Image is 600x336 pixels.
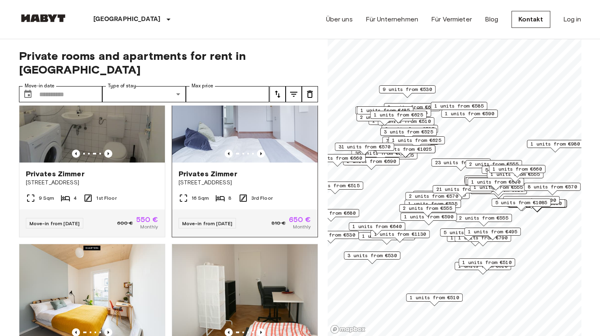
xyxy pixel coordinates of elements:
div: Map marker [302,231,359,243]
span: 1 units from €515 [310,182,360,189]
div: Map marker [487,170,543,183]
span: 2 units from €570 [409,192,458,200]
label: Move-in date [25,82,55,89]
a: Mapbox logo [330,325,366,334]
a: Kontakt [512,11,550,28]
div: Map marker [432,185,492,198]
button: tune [302,86,318,102]
span: 4 [74,194,77,202]
div: Map marker [455,262,511,275]
span: 810 € [272,220,286,227]
div: Map marker [507,200,567,212]
span: 2 units from €555 [469,161,518,168]
div: Map marker [464,228,521,240]
div: Map marker [399,204,456,217]
div: Map marker [375,109,431,121]
span: Privates Zimmer [26,169,84,179]
span: 4 units from €605 [417,191,466,199]
span: 21 units from €575 [436,186,488,193]
div: Map marker [440,228,497,241]
div: Map marker [509,199,565,212]
span: 1 units from €570 [362,232,411,240]
div: Map marker [527,140,583,152]
span: 1 units from €590 [445,110,494,117]
span: Monthly [293,223,311,230]
span: 5 units from €660 [485,166,535,173]
button: Previous image [225,150,233,158]
div: Map marker [343,157,400,170]
div: Map marker [431,102,487,114]
span: 1 units from €510 [462,259,512,266]
span: 1 units from €640 [352,223,402,230]
div: Map marker [344,251,400,264]
button: tune [286,86,302,102]
div: Map marker [370,230,429,243]
div: Map marker [384,103,440,116]
span: 1 units from €610 [458,262,507,270]
div: Map marker [376,145,435,158]
span: 1 units from €980 [531,140,580,148]
span: 2 units from €510 [381,118,431,125]
span: 1 units from €630 [471,178,520,186]
span: 2 units from €555 [459,214,508,222]
div: Map marker [459,258,515,271]
span: 3 units from €525 [385,125,434,133]
span: 1 units from €625 [374,111,423,118]
span: 1 units from €640 [469,178,519,185]
span: Monthly [140,223,158,230]
div: Map marker [400,213,457,225]
button: Choose date [20,86,36,102]
div: Map marker [489,165,545,178]
div: Map marker [465,160,522,173]
a: Über uns [326,15,353,24]
div: Map marker [335,143,394,155]
div: Map marker [467,178,524,190]
span: 1 units from €625 [392,137,441,144]
span: 1st Floor [96,194,116,202]
div: Map marker [503,196,560,209]
span: 2 units from €600 [507,197,556,204]
div: Map marker [464,175,521,188]
span: Move-in from [DATE] [29,220,80,226]
span: 3rd Floor [251,194,273,202]
a: Blog [485,15,499,24]
div: Map marker [507,199,566,212]
div: Map marker [303,209,359,222]
div: Map marker [455,214,512,226]
span: 1 units from €660 [493,165,542,173]
div: Map marker [307,182,363,194]
button: Previous image [104,150,112,158]
span: 1 units from €585 [434,102,484,110]
span: 1 units from €645 [468,176,517,183]
div: Map marker [466,177,522,190]
span: 600 € [117,220,133,227]
span: 3 units from €530 [347,252,397,259]
span: 5 units from €590 [444,229,493,236]
a: Log in [563,15,581,24]
span: 1 units from €510 [410,294,459,301]
span: 1 units from €1025 [379,146,432,153]
div: Map marker [405,192,462,205]
div: Map marker [406,294,463,306]
div: Map marker [355,106,415,119]
div: Map marker [441,110,498,122]
a: Previous imagePrevious imagePrivates Zimmer[STREET_ADDRESS]9 Sqm41st FloorMove-in from [DATE]600 ... [19,65,165,237]
div: Map marker [491,199,551,211]
div: Map marker [357,106,413,119]
span: 31 units from €570 [338,143,390,150]
span: Privates Zimmer [179,169,237,179]
span: 1 units from €590 [404,213,453,220]
div: Map marker [482,166,538,178]
span: 2 units from €610 [387,104,437,111]
span: 23 units from €530 [435,159,487,166]
div: Map marker [380,128,437,140]
span: 2 units from €690 [347,158,396,165]
div: Map marker [413,191,469,203]
div: Map marker [349,222,405,235]
span: 2 units from €555 [403,205,452,212]
img: Marketing picture of unit DE-01-093-04M [19,66,165,163]
span: 7 units from €585 [386,137,435,144]
span: 1 units from €660 [313,154,362,162]
span: 650 € [289,216,311,223]
button: tune [269,86,286,102]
